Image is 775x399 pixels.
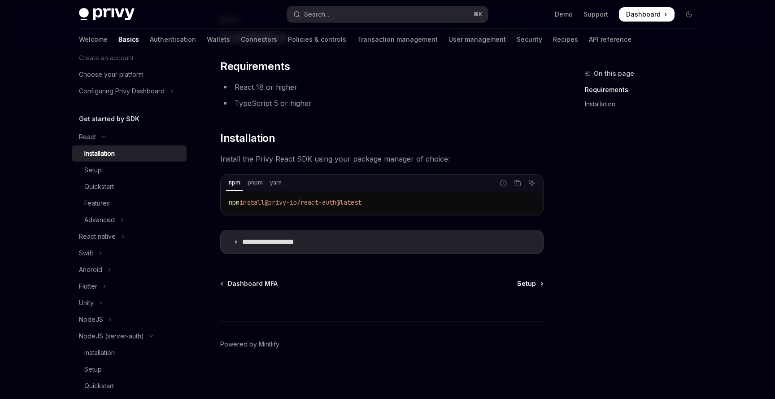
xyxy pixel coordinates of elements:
a: Installation [72,145,187,162]
span: Installation [220,131,275,145]
a: Setup [72,162,187,178]
button: Toggle Android section [72,262,187,278]
a: Wallets [207,29,230,50]
button: Report incorrect code [497,177,509,189]
a: Security [517,29,542,50]
a: Installation [585,97,703,111]
span: @privy-io/react-auth@latest [265,198,361,206]
button: Toggle Configuring Privy Dashboard section [72,83,187,99]
button: Copy the contents from the code block [512,177,523,189]
a: Transaction management [357,29,438,50]
a: Installation [72,345,187,361]
div: NodeJS (server-auth) [79,331,144,342]
button: Toggle React native section [72,228,187,245]
div: Unity [79,298,94,308]
div: Quickstart [84,181,114,192]
div: Search... [304,9,329,20]
button: Toggle React section [72,129,187,145]
a: Requirements [585,83,703,97]
a: Powered by Mintlify [220,340,279,349]
a: Recipes [553,29,578,50]
div: NodeJS [79,314,103,325]
div: Choose your platform [79,69,144,80]
button: Toggle NodeJS section [72,311,187,328]
li: React 18 or higher [220,81,544,93]
a: Setup [72,361,187,377]
div: Swift [79,248,93,259]
a: Dashboard [619,7,675,22]
a: Choose your platform [72,66,187,83]
div: Setup [84,165,102,175]
button: Toggle Unity section [72,295,187,311]
button: Open search [287,6,488,22]
div: React [79,132,96,142]
button: Ask AI [526,177,538,189]
a: Basics [118,29,139,50]
div: Flutter [79,281,97,292]
button: Toggle Swift section [72,245,187,261]
div: Features [84,198,110,209]
a: Dashboard MFA [221,279,278,288]
div: React native [79,231,116,242]
span: install [239,198,265,206]
div: Quickstart [84,381,114,391]
h5: Get started by SDK [79,114,139,124]
a: Quickstart [72,378,187,394]
span: Install the Privy React SDK using your package manager of choice: [220,153,544,165]
span: ⌘ K [473,11,483,18]
div: pnpm [245,177,266,188]
button: Toggle Advanced section [72,212,187,228]
span: Requirements [220,59,290,74]
span: Dashboard MFA [228,279,278,288]
a: Policies & controls [288,29,346,50]
button: Toggle NodeJS (server-auth) section [72,328,187,344]
span: On this page [594,68,634,79]
a: Support [583,10,608,19]
a: API reference [589,29,631,50]
img: dark logo [79,8,135,21]
a: Welcome [79,29,108,50]
li: TypeScript 5 or higher [220,97,544,110]
div: Installation [84,347,115,358]
a: Setup [517,279,543,288]
span: npm [229,198,239,206]
a: User management [448,29,506,50]
div: Installation [84,148,115,159]
a: Features [72,195,187,211]
button: Toggle dark mode [682,7,696,22]
a: Authentication [150,29,196,50]
div: npm [226,177,243,188]
div: Advanced [84,215,115,225]
div: Android [79,264,102,275]
div: yarn [267,177,284,188]
span: Setup [517,279,536,288]
div: Setup [84,364,102,375]
button: Toggle Flutter section [72,278,187,294]
a: Quickstart [72,179,187,195]
span: Dashboard [626,10,661,19]
a: Connectors [241,29,277,50]
div: Configuring Privy Dashboard [79,86,165,96]
a: Demo [555,10,573,19]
